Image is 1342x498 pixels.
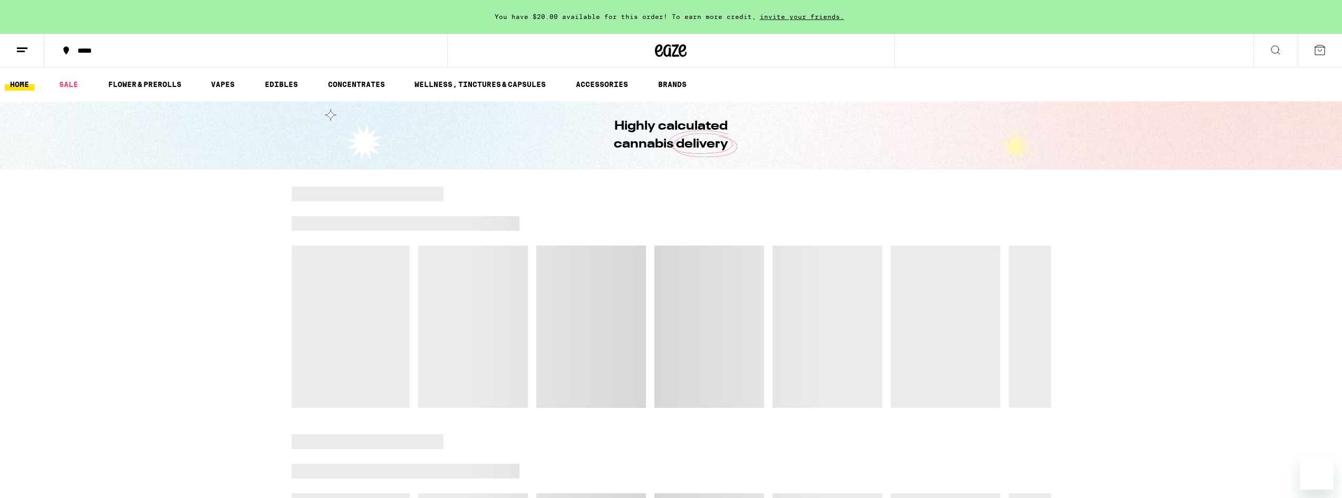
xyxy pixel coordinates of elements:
[1300,456,1334,490] iframe: Button to launch messaging window
[206,78,240,91] a: VAPES
[571,78,633,91] a: ACCESSORIES
[259,78,303,91] a: EDIBLES
[756,13,848,20] span: invite your friends.
[54,78,83,91] a: SALE
[103,78,187,91] a: FLOWER & PREROLLS
[584,118,758,153] h1: Highly calculated cannabis delivery
[653,78,692,91] a: BRANDS
[323,78,390,91] a: CONCENTRATES
[409,78,551,91] a: WELLNESS, TINCTURES & CAPSULES
[5,78,34,91] a: HOME
[495,13,756,20] span: You have $20.00 available for this order! To earn more credit,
